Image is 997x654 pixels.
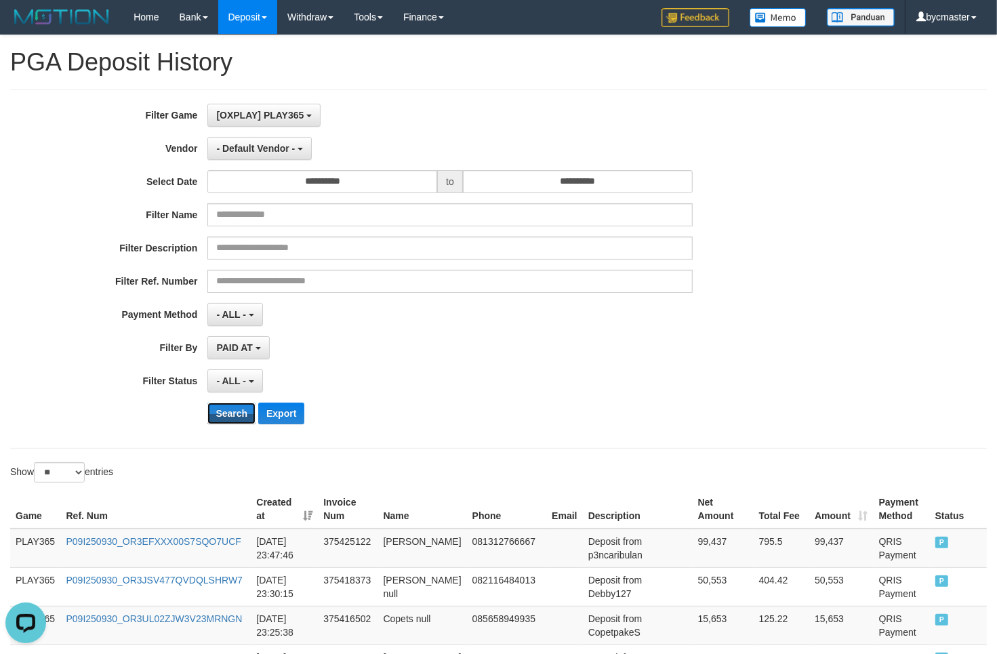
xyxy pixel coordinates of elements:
[207,137,312,160] button: - Default Vendor -
[874,529,930,568] td: QRIS Payment
[754,606,810,645] td: 125.22
[318,529,378,568] td: 375425122
[754,490,810,529] th: Total Fee
[378,529,467,568] td: [PERSON_NAME]
[66,613,243,624] a: P09I250930_OR3UL02ZJW3V23MRNGN
[583,490,693,529] th: Description
[693,606,754,645] td: 15,653
[318,606,378,645] td: 375416502
[66,575,243,586] a: P09I250930_OR3JSV477QVDQLSHRW7
[216,309,246,320] span: - ALL -
[10,462,113,483] label: Show entries
[693,490,754,529] th: Net Amount
[467,529,547,568] td: 081312766667
[467,490,547,529] th: Phone
[378,606,467,645] td: Copets null
[693,567,754,606] td: 50,553
[258,403,304,424] button: Export
[251,567,318,606] td: [DATE] 23:30:15
[467,567,547,606] td: 082116484013
[10,49,987,76] h1: PGA Deposit History
[874,606,930,645] td: QRIS Payment
[251,490,318,529] th: Created at: activate to sort column ascending
[827,8,895,26] img: panduan.png
[754,567,810,606] td: 404.42
[207,104,321,127] button: [OXPLAY] PLAY365
[583,529,693,568] td: Deposit from p3ncaribulan
[216,342,252,353] span: PAID AT
[378,567,467,606] td: [PERSON_NAME] null
[693,529,754,568] td: 99,437
[10,529,61,568] td: PLAY365
[61,490,251,529] th: Ref. Num
[546,490,583,529] th: Email
[207,369,262,392] button: - ALL -
[935,614,949,626] span: PAID
[10,7,113,27] img: MOTION_logo.png
[207,336,269,359] button: PAID AT
[467,606,547,645] td: 085658949935
[251,529,318,568] td: [DATE] 23:47:46
[754,529,810,568] td: 795.5
[662,8,729,27] img: Feedback.jpg
[207,303,262,326] button: - ALL -
[809,529,873,568] td: 99,437
[34,462,85,483] select: Showentries
[874,490,930,529] th: Payment Method
[874,567,930,606] td: QRIS Payment
[809,567,873,606] td: 50,553
[207,403,256,424] button: Search
[750,8,807,27] img: Button%20Memo.svg
[935,537,949,548] span: PAID
[318,567,378,606] td: 375418373
[216,375,246,386] span: - ALL -
[437,170,463,193] span: to
[930,490,987,529] th: Status
[583,567,693,606] td: Deposit from Debby127
[809,606,873,645] td: 15,653
[10,490,61,529] th: Game
[378,490,467,529] th: Name
[216,143,295,154] span: - Default Vendor -
[5,5,46,46] button: Open LiveChat chat widget
[66,536,241,547] a: P09I250930_OR3EFXXX00S7SQO7UCF
[251,606,318,645] td: [DATE] 23:25:38
[935,575,949,587] span: PAID
[583,606,693,645] td: Deposit from CopetpakeS
[809,490,873,529] th: Amount: activate to sort column ascending
[216,110,304,121] span: [OXPLAY] PLAY365
[10,567,61,606] td: PLAY365
[318,490,378,529] th: Invoice Num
